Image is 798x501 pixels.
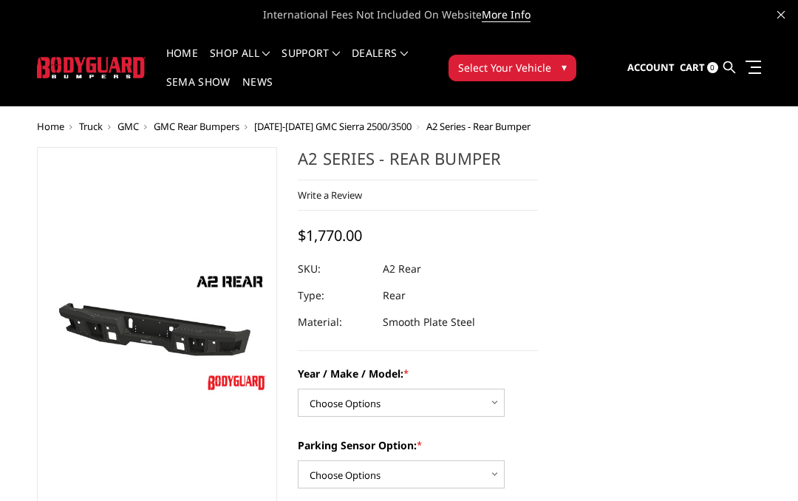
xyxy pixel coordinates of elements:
span: ▾ [562,59,567,75]
a: GMC Rear Bumpers [154,120,239,133]
button: Select Your Vehicle [449,55,576,81]
dt: Type: [298,282,372,309]
a: Dealers [352,48,408,77]
dd: A2 Rear [383,256,421,282]
span: Cart [680,61,705,74]
img: A2 Series - Rear Bumper [41,267,273,397]
a: shop all [210,48,270,77]
a: Cart 0 [680,48,718,88]
dt: SKU: [298,256,372,282]
a: Write a Review [298,188,362,202]
span: Select Your Vehicle [458,60,551,75]
dt: Material: [298,309,372,335]
label: Year / Make / Model: [298,366,538,381]
a: Support [282,48,340,77]
dd: Smooth Plate Steel [383,309,475,335]
label: Parking Sensor Option: [298,437,538,453]
a: Home [166,48,198,77]
a: Account [627,48,675,88]
h1: A2 Series - Rear Bumper [298,147,538,180]
a: SEMA Show [166,77,231,106]
dd: Rear [383,282,406,309]
a: News [242,77,273,106]
a: Truck [79,120,103,133]
span: 0 [707,62,718,73]
a: [DATE]-[DATE] GMC Sierra 2500/3500 [254,120,412,133]
span: A2 Series - Rear Bumper [426,120,531,133]
span: Account [627,61,675,74]
a: Home [37,120,64,133]
a: More Info [482,7,531,22]
img: BODYGUARD BUMPERS [37,57,146,78]
span: $1,770.00 [298,225,362,245]
a: GMC [117,120,139,133]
